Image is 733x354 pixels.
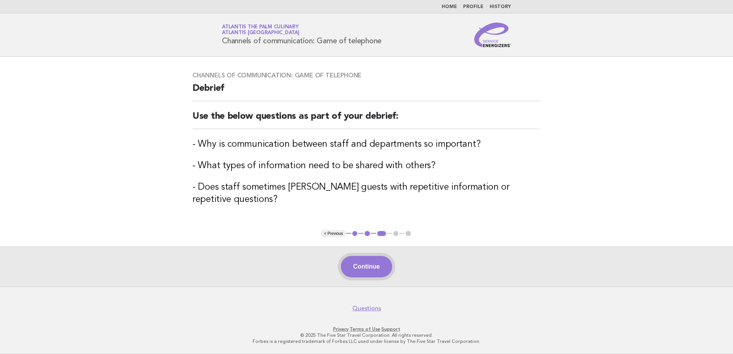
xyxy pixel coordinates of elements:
button: Continue [341,256,392,277]
a: Home [442,5,457,9]
a: Profile [463,5,483,9]
h2: Debrief [192,82,541,101]
a: Questions [352,305,381,312]
h2: Use the below questions as part of your debrief: [192,110,541,129]
a: Terms of Use [350,326,380,332]
a: Privacy [333,326,348,332]
p: Forbes is a registered trademark of Forbes LLC used under license by The Five Star Travel Corpora... [132,338,601,344]
button: < Previous [321,230,346,238]
p: © 2025 The Five Star Travel Corporation. All rights reserved. [132,332,601,338]
button: 2 [363,230,371,238]
a: History [490,5,511,9]
button: 3 [376,230,387,238]
h3: Channels of communication: Game of telephone [192,72,541,79]
a: Atlantis The Palm CulinaryAtlantis [GEOGRAPHIC_DATA] [222,25,299,35]
h3: - Does staff sometimes [PERSON_NAME] guests with repetitive information or repetitive questions? [192,181,541,206]
h3: - Why is communication between staff and departments so important? [192,138,541,151]
button: 1 [351,230,359,238]
a: Support [381,326,400,332]
h3: - What types of information need to be shared with others? [192,160,541,172]
img: Service Energizers [474,23,511,47]
span: Atlantis [GEOGRAPHIC_DATA] [222,31,299,36]
p: · · [132,326,601,332]
h1: Channels of communication: Game of telephone [222,25,381,45]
